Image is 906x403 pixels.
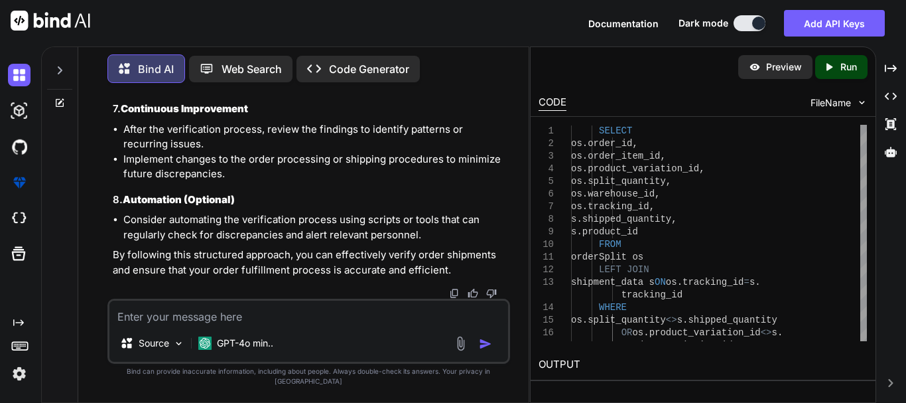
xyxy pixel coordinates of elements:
span: shipment_data s [571,277,655,287]
span: . [643,327,649,338]
img: icon [479,337,492,351]
div: 7 [539,201,554,213]
button: Add API Keys [784,10,885,37]
span: os [571,176,582,187]
img: dislike [486,288,497,299]
span: split_quantity [588,176,666,187]
span: os [571,163,582,174]
span: . [777,327,783,338]
p: Web Search [222,61,282,77]
h3: 8. [113,193,507,208]
div: 15 [539,314,554,327]
h2: OUTPUT [531,349,875,380]
span: . [755,277,760,287]
span: os [571,189,582,199]
span: , [699,163,704,174]
p: Run [840,60,857,74]
span: WHERE [599,302,627,313]
span: . [582,138,588,149]
span: s [677,315,682,325]
span: warehouse_id [588,189,655,199]
img: preview [749,61,761,73]
span: os [571,201,582,212]
li: Implement changes to the order processing or shipping procedures to minimize future discrepancies. [123,152,507,182]
div: 14 [539,301,554,314]
span: s [772,327,777,338]
img: settings [8,363,31,385]
div: 1 [539,125,554,137]
img: Bind AI [11,11,90,31]
span: . [576,214,582,224]
span: orderSplit os [571,252,643,262]
span: os [571,138,582,149]
strong: Automation (Optional) [123,193,235,206]
span: os [666,277,677,287]
span: ON [655,277,666,287]
span: . [682,315,688,325]
img: githubDark [8,135,31,158]
span: order_item_id [588,151,660,161]
span: Documentation [588,18,659,29]
span: , [671,214,677,224]
span: = [744,277,749,287]
img: like [468,288,478,299]
span: FROM [599,239,621,250]
div: 16 [539,327,554,339]
span: product_variation_id [649,327,761,338]
p: Bind AI [138,61,174,77]
span: s [571,214,576,224]
div: 11 [539,251,554,264]
span: , [660,151,665,161]
span: OR [621,327,633,338]
span: , [632,138,637,149]
span: . [582,189,588,199]
span: <> [666,315,677,325]
p: GPT-4o min.. [217,337,273,350]
img: Pick Models [173,338,184,349]
div: 13 [539,276,554,289]
p: By following this structured approach, you can effectively verify order shipments and ensure that... [113,248,507,278]
span: product_variation_id [588,163,699,174]
img: GPT-4o mini [198,337,212,350]
span: . [582,151,588,161]
h3: 7. [113,102,507,117]
img: chevron down [856,97,868,108]
span: product_id [582,226,638,237]
img: darkAi-studio [8,100,31,122]
div: 12 [539,264,554,276]
span: order_id [588,138,632,149]
li: After the verification process, review the findings to identify patterns or recurring issues. [123,122,507,152]
span: . [576,226,582,237]
span: Dark mode [679,17,728,30]
div: 4 [539,163,554,175]
div: 2 [539,137,554,150]
div: 5 [539,175,554,188]
div: 9 [539,226,554,238]
img: premium [8,171,31,194]
img: cloudideIcon [8,207,31,230]
span: shipped_quantity [582,214,671,224]
span: . [582,176,588,187]
button: Documentation [588,17,659,31]
div: 6 [539,188,554,201]
span: os [632,327,643,338]
span: LEFT [599,264,621,275]
span: . [582,201,588,212]
p: Code Generator [329,61,409,77]
li: Consider automating the verification process using scripts or tools that can regularly check for ... [123,212,507,242]
span: s [749,277,755,287]
span: , [655,189,660,199]
p: Source [139,337,169,350]
span: os [571,315,582,325]
span: , [666,176,671,187]
span: FileName [810,96,851,110]
span: JOIN [627,264,649,275]
div: 3 [539,150,554,163]
div: CODE [539,95,566,111]
span: SELECT [599,125,632,136]
span: s [571,226,576,237]
span: tracking_id [682,277,744,287]
img: attachment [453,336,468,351]
span: shipped_quantity [688,315,777,325]
div: 8 [539,213,554,226]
